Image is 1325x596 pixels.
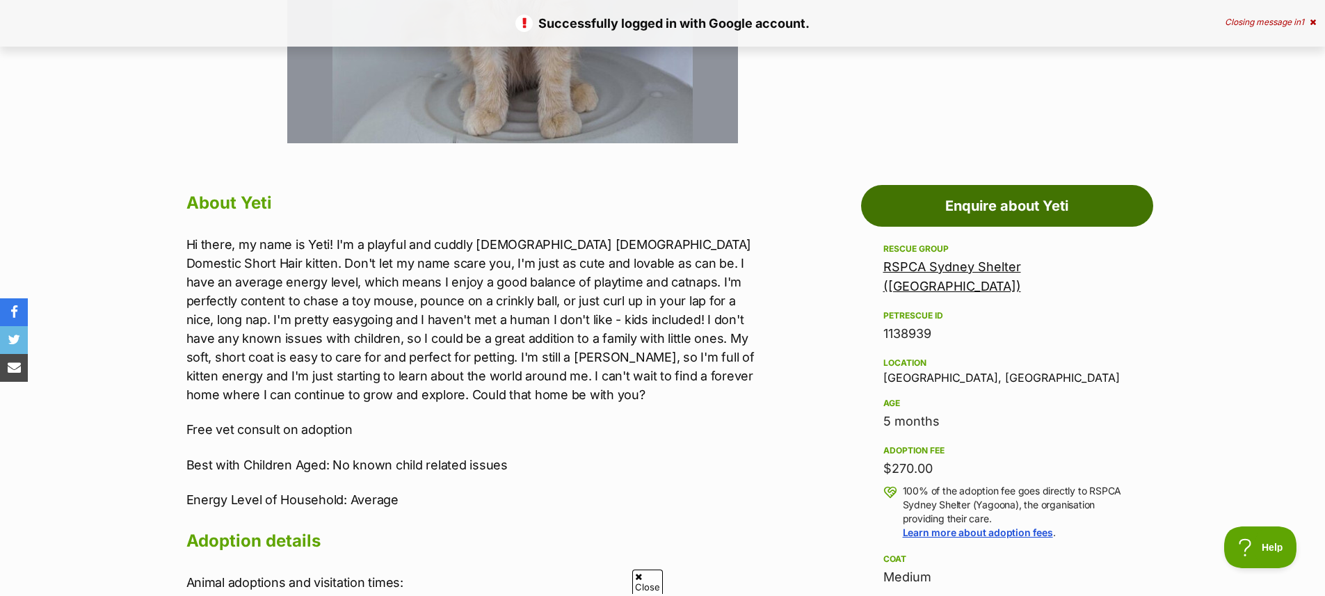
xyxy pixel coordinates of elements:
[883,412,1131,431] div: 5 months
[1224,526,1297,568] iframe: Help Scout Beacon - Open
[903,526,1053,538] a: Learn more about adoption fees
[883,355,1131,384] div: [GEOGRAPHIC_DATA], [GEOGRAPHIC_DATA]
[632,570,663,594] span: Close
[883,243,1131,255] div: Rescue group
[14,14,1311,33] p: Successfully logged in with Google account.
[186,188,761,218] h2: About Yeti
[1301,17,1304,27] span: 1
[883,324,1131,344] div: 1138939
[883,445,1131,456] div: Adoption fee
[186,490,761,509] p: Energy Level of Household: Average
[883,310,1131,321] div: PetRescue ID
[883,459,1131,478] div: $270.00
[883,398,1131,409] div: Age
[186,526,761,556] h2: Adoption details
[186,456,761,474] p: Best with Children Aged: No known child related issues
[883,554,1131,565] div: Coat
[883,357,1131,369] div: Location
[186,235,761,404] p: Hi there, my name is Yeti! I'm a playful and cuddly [DEMOGRAPHIC_DATA] [DEMOGRAPHIC_DATA] Domesti...
[1225,17,1316,27] div: Closing message in
[861,185,1153,227] a: Enquire about Yeti
[883,567,1131,587] div: Medium
[186,420,761,439] p: Free vet consult on adoption
[903,484,1131,540] p: 100% of the adoption fee goes directly to RSPCA Sydney Shelter (Yagoona), the organisation provid...
[883,259,1021,293] a: RSPCA Sydney Shelter ([GEOGRAPHIC_DATA])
